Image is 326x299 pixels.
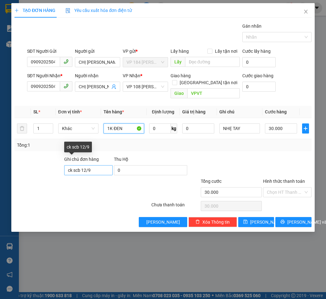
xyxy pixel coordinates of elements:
th: Ghi chú [217,106,262,118]
span: VP 184 Nguyễn Văn Trỗi - HCM [126,57,164,67]
span: Tên hàng [104,109,124,114]
div: VP 184 [PERSON_NAME] - HCM [5,5,56,28]
input: Cước giao hàng [242,82,276,92]
span: Xóa Thông tin [202,219,230,226]
span: [PERSON_NAME] [250,219,284,226]
img: icon [65,8,70,13]
div: CHỊ [5,28,56,35]
span: Giao hàng [171,73,191,78]
input: Dọc đường [185,57,240,67]
span: phone [64,59,69,64]
input: Cước lấy hàng [242,57,276,67]
div: VP 108 [PERSON_NAME] [60,5,111,20]
span: [PERSON_NAME] [146,219,180,226]
span: SL [33,109,38,114]
button: plus [302,123,309,133]
div: 0908813037 [5,35,56,44]
span: Thu Hộ [114,157,128,162]
span: [GEOGRAPHIC_DATA] tận nơi [177,79,240,86]
input: VD: Bàn, Ghế [104,123,144,133]
span: VP Nhận [123,73,140,78]
label: Gán nhãn [242,24,261,29]
span: Giá trị hàng [182,109,205,114]
div: Người nhận [75,72,120,79]
span: Cước hàng [265,109,287,114]
label: Cước giao hàng [242,73,273,78]
span: printer [280,220,285,225]
div: ck scb 12/9 [64,142,92,152]
label: Hình thức thanh toán [263,179,305,184]
button: Close [297,3,315,21]
span: Đơn vị tính [58,109,82,114]
span: Gửi: [5,6,15,13]
span: Lấy hàng [171,49,189,54]
button: [PERSON_NAME] [139,217,187,227]
div: 0908813037 [60,28,111,37]
span: DĐ: [60,40,69,47]
span: plus [302,126,309,131]
button: delete [17,123,27,133]
span: Yêu cầu xuất hóa đơn điện tử [65,8,132,13]
span: Nhận: [60,6,75,13]
input: Dọc đường [187,88,240,98]
span: kg [171,123,177,133]
div: Người gửi [75,48,120,55]
button: deleteXóa Thông tin [188,217,237,227]
div: Tổng: 1 [17,142,126,149]
div: CHỊ DIỄM [60,20,111,28]
div: VP gửi [123,48,168,55]
input: Ghi chú đơn hàng [64,165,113,175]
input: 0 [182,123,214,133]
button: printer[PERSON_NAME] và In [275,217,311,227]
span: save [243,220,248,225]
label: Cước lấy hàng [242,49,271,54]
span: user-add [111,84,116,89]
span: 82/16A XÔ VIẾT NGHỆ TĨNH [60,37,109,70]
span: Lấy [171,57,185,67]
input: Ghi Chú [219,123,260,133]
button: save[PERSON_NAME] [238,217,274,227]
span: Khác [62,124,95,133]
span: plus [14,8,19,13]
span: phone [64,84,69,89]
label: Ghi chú đơn hàng [64,157,99,162]
div: SĐT Người Gửi [27,48,72,55]
span: delete [195,220,200,225]
div: Chưa thanh toán [151,201,200,212]
span: Tổng cước [201,179,222,184]
span: close [303,9,308,14]
span: Lấy tận nơi [212,48,240,55]
span: Định lượng [152,109,174,114]
span: VP 108 Lê Hồng Phong - Vũng Tàu [126,82,164,91]
span: Giao [171,88,187,98]
div: SĐT Người Nhận [27,72,72,79]
span: TẠO ĐƠN HÀNG [14,8,55,13]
